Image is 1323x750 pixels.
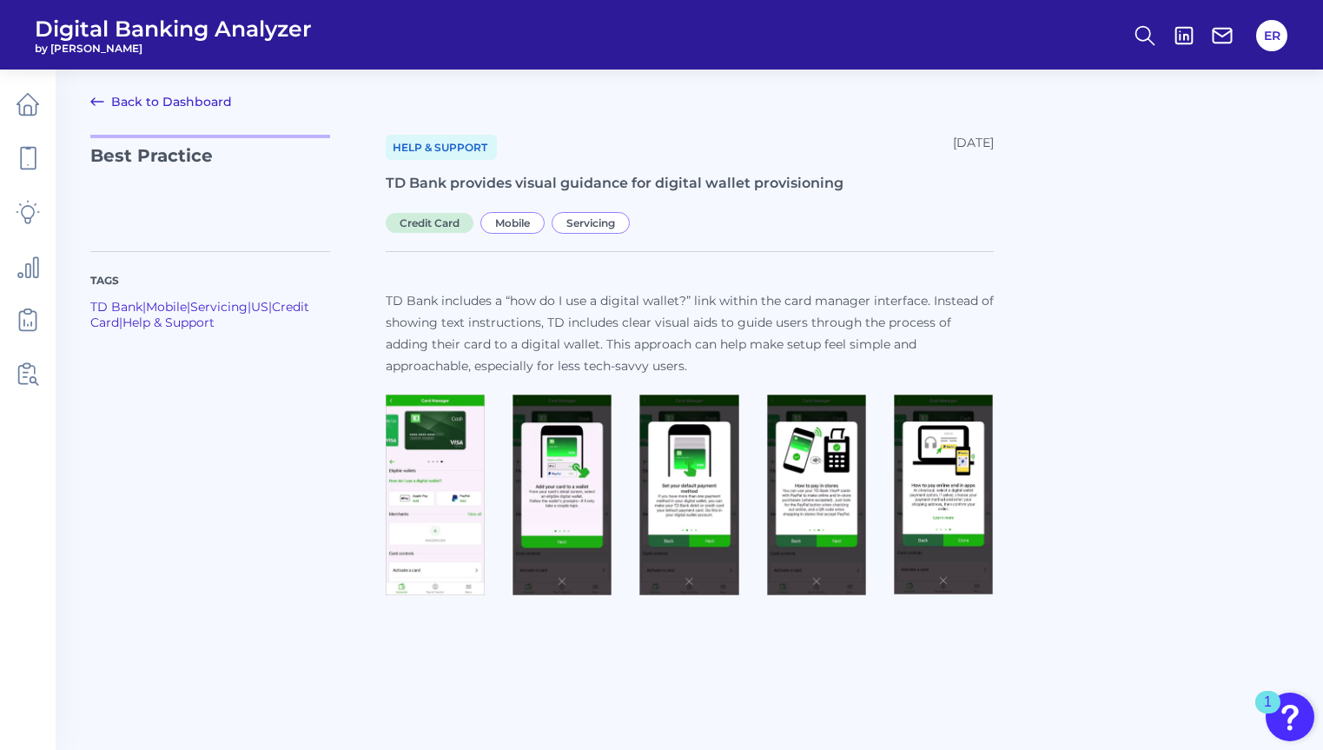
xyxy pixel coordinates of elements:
[386,135,497,160] a: Help & Support
[90,299,309,330] a: Credit Card
[386,395,485,596] img: TD Guide 1.png
[639,395,738,596] img: TD Guide 3.png
[90,273,330,289] p: Tags
[1264,702,1272,725] div: 1
[119,315,122,330] span: |
[190,299,248,315] a: Servicing
[90,135,330,230] p: Best Practice
[90,299,142,315] a: TD Bank
[513,395,612,596] img: TD Guide 2.png
[953,135,994,160] div: [DATE]
[268,299,272,315] span: |
[386,290,994,377] p: TD Bank includes a “how do I use a digital wallet?” link within the card manager interface. Inste...
[386,214,480,230] a: Credit Card
[386,174,994,194] h1: TD Bank provides visual guidance for digital wallet provisioning
[90,91,232,112] a: Back to Dashboard
[1266,693,1314,741] button: Open Resource Center, 1 new notification
[480,212,545,234] span: Mobile
[146,299,187,315] a: Mobile
[894,395,993,595] img: TD Guide 5.png
[248,299,251,315] span: |
[480,214,552,230] a: Mobile
[386,213,473,233] span: Credit Card
[122,315,215,330] a: Help & Support
[187,299,190,315] span: |
[251,299,268,315] a: US
[142,299,146,315] span: |
[35,16,312,42] span: Digital Banking Analyzer
[552,212,630,234] span: Servicing
[767,395,866,596] img: TD Guide 4.png
[552,214,637,230] a: Servicing
[1256,20,1287,51] button: ER
[35,42,312,55] span: by [PERSON_NAME]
